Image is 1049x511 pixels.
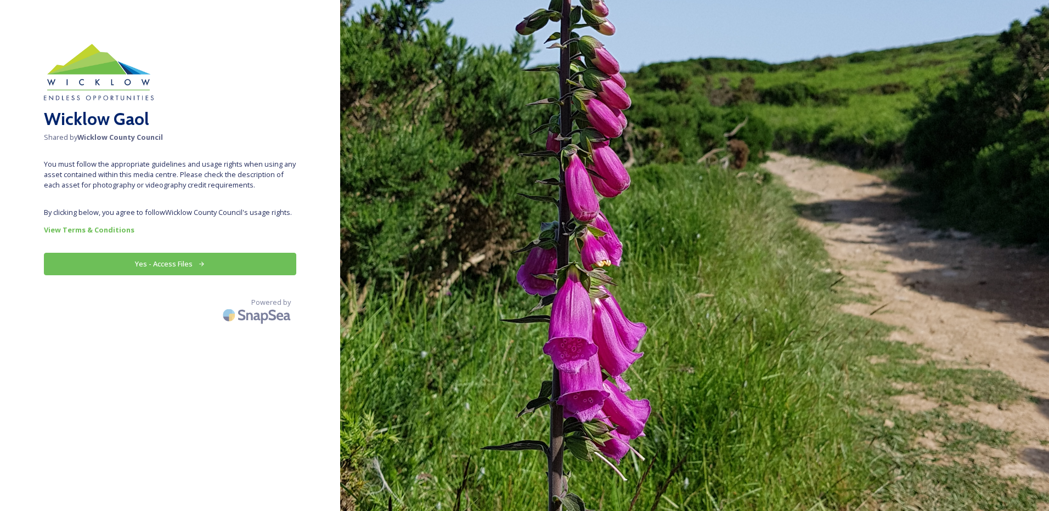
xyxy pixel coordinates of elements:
span: Powered by [251,297,291,308]
img: SnapSea Logo [219,302,296,328]
strong: Wicklow County Council [77,132,163,142]
span: By clicking below, you agree to follow Wicklow County Council 's usage rights. [44,207,296,218]
img: download%20(10).png [44,44,154,100]
span: You must follow the appropriate guidelines and usage rights when using any asset contained within... [44,159,296,191]
span: Shared by [44,132,296,143]
h2: Wicklow Gaol [44,106,296,132]
strong: View Terms & Conditions [44,225,134,235]
button: Yes - Access Files [44,253,296,275]
a: View Terms & Conditions [44,223,296,236]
